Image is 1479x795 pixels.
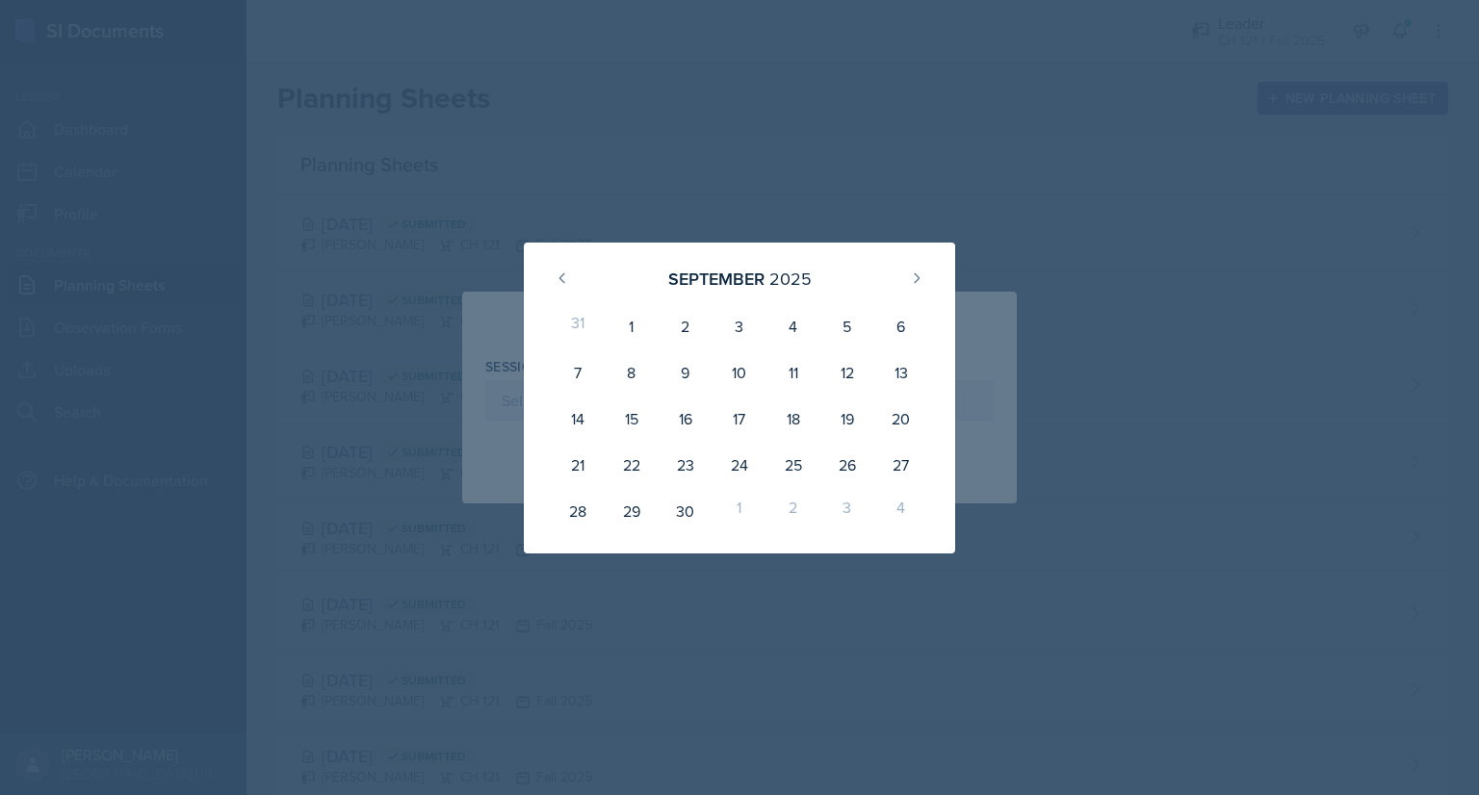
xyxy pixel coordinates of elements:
div: 1 [713,488,766,534]
div: 1 [605,303,659,349]
div: September [668,266,765,292]
div: 2 [659,303,713,349]
div: 9 [659,349,713,396]
div: 16 [659,396,713,442]
div: 30 [659,488,713,534]
div: 24 [713,442,766,488]
div: 3 [820,488,874,534]
div: 2 [766,488,820,534]
div: 5 [820,303,874,349]
div: 10 [713,349,766,396]
div: 20 [874,396,928,442]
div: 23 [659,442,713,488]
div: 15 [605,396,659,442]
div: 12 [820,349,874,396]
div: 25 [766,442,820,488]
div: 4 [766,303,820,349]
div: 6 [874,303,928,349]
div: 19 [820,396,874,442]
div: 22 [605,442,659,488]
div: 7 [551,349,605,396]
div: 26 [820,442,874,488]
div: 3 [713,303,766,349]
div: 29 [605,488,659,534]
div: 21 [551,442,605,488]
div: 18 [766,396,820,442]
div: 31 [551,303,605,349]
div: 2025 [769,266,812,292]
div: 17 [713,396,766,442]
div: 14 [551,396,605,442]
div: 4 [874,488,928,534]
div: 11 [766,349,820,396]
div: 8 [605,349,659,396]
div: 13 [874,349,928,396]
div: 27 [874,442,928,488]
div: 28 [551,488,605,534]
